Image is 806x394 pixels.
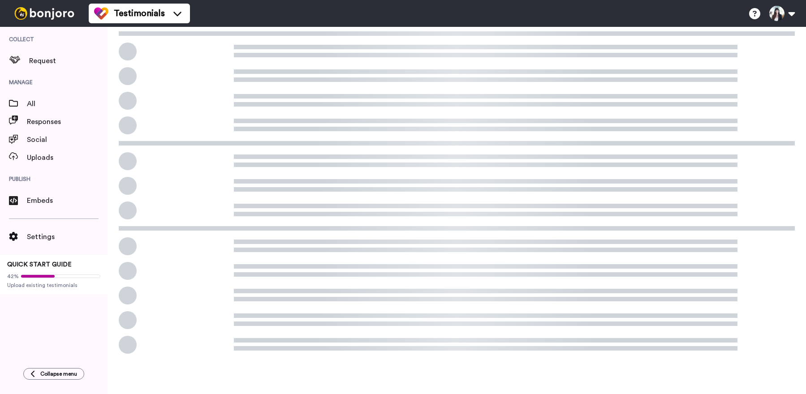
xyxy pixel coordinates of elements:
[7,261,72,268] span: QUICK START GUIDE
[94,6,108,21] img: tm-color.svg
[27,195,108,206] span: Embeds
[114,7,165,20] span: Testimonials
[29,56,108,66] span: Request
[23,368,84,380] button: Collapse menu
[40,370,77,377] span: Collapse menu
[27,152,108,163] span: Uploads
[27,134,108,145] span: Social
[7,282,100,289] span: Upload existing testimonials
[11,7,78,20] img: bj-logo-header-white.svg
[27,98,108,109] span: All
[7,273,19,280] span: 42%
[27,116,108,127] span: Responses
[27,231,108,242] span: Settings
